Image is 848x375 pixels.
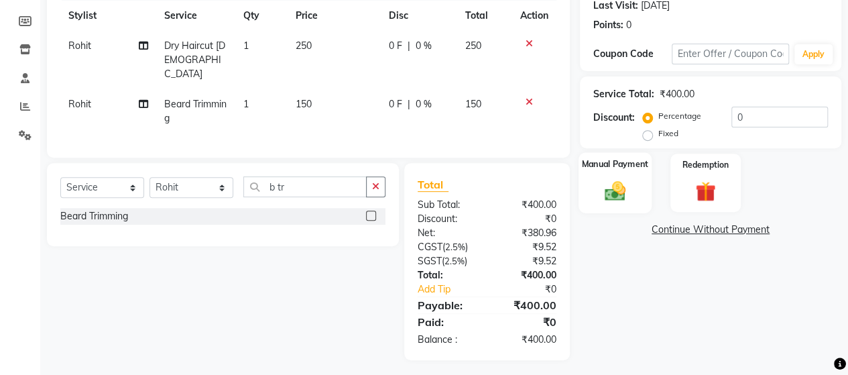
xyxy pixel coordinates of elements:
[243,40,249,52] span: 1
[243,98,249,110] span: 1
[658,127,678,140] label: Fixed
[408,212,487,226] div: Discount:
[408,297,487,313] div: Payable:
[487,333,566,347] div: ₹400.00
[164,98,227,124] span: Beard Trimming
[288,1,381,31] th: Price
[243,176,367,197] input: Search or Scan
[583,223,839,237] a: Continue Without Payment
[794,44,833,64] button: Apply
[512,1,556,31] th: Action
[445,242,465,252] span: 2.5%
[626,18,631,32] div: 0
[408,97,410,111] span: |
[658,110,701,122] label: Percentage
[500,282,566,297] div: ₹0
[408,333,487,347] div: Balance :
[156,1,235,31] th: Service
[598,178,632,203] img: _cash.svg
[60,209,128,223] div: Beard Trimming
[408,198,487,212] div: Sub Total:
[389,39,402,53] span: 0 F
[296,98,312,110] span: 150
[582,158,649,170] label: Manual Payment
[465,40,481,52] span: 250
[487,226,566,240] div: ₹380.96
[593,87,654,101] div: Service Total:
[68,40,91,52] span: Rohit
[408,240,487,254] div: ( )
[418,241,442,253] span: CGST
[418,178,448,192] span: Total
[416,97,432,111] span: 0 %
[389,97,402,111] span: 0 F
[487,314,566,330] div: ₹0
[416,39,432,53] span: 0 %
[487,212,566,226] div: ₹0
[593,111,635,125] div: Discount:
[487,198,566,212] div: ₹400.00
[465,98,481,110] span: 150
[672,44,789,64] input: Enter Offer / Coupon Code
[408,226,487,240] div: Net:
[408,39,410,53] span: |
[408,254,487,268] div: ( )
[487,297,566,313] div: ₹400.00
[444,256,465,266] span: 2.5%
[487,254,566,268] div: ₹9.52
[235,1,288,31] th: Qty
[408,268,487,282] div: Total:
[593,18,623,32] div: Points:
[682,159,729,171] label: Redemption
[660,87,694,101] div: ₹400.00
[487,240,566,254] div: ₹9.52
[487,268,566,282] div: ₹400.00
[60,1,156,31] th: Stylist
[381,1,457,31] th: Disc
[689,179,722,204] img: _gift.svg
[408,314,487,330] div: Paid:
[68,98,91,110] span: Rohit
[408,282,500,297] a: Add Tip
[593,47,672,61] div: Coupon Code
[164,40,225,80] span: Dry Haircut [DEMOGRAPHIC_DATA]
[296,40,312,52] span: 250
[457,1,512,31] th: Total
[418,255,442,267] span: SGST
